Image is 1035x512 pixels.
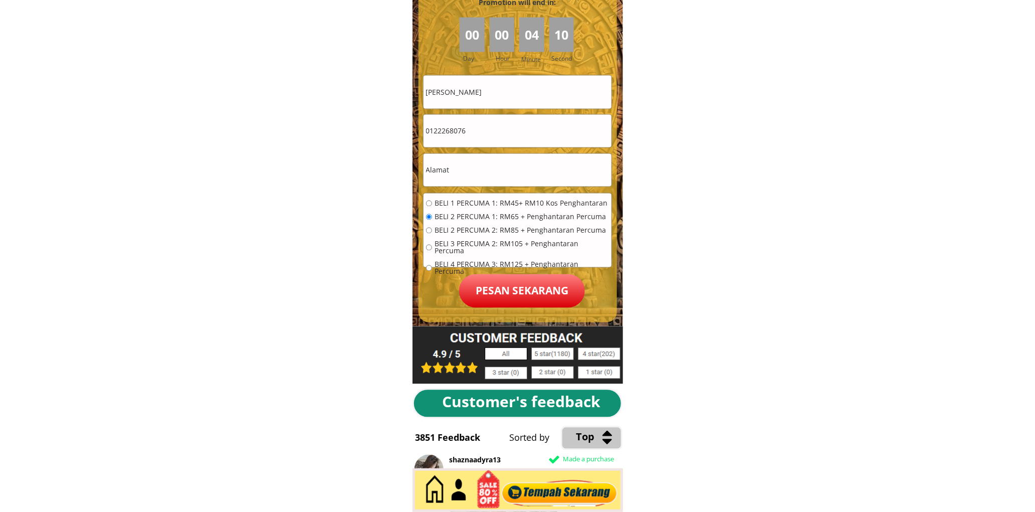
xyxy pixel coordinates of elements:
[563,454,670,465] div: Made a purchase
[424,76,611,108] input: Nama
[424,115,611,147] input: Telefon
[442,390,608,414] div: Customer's feedback
[435,214,609,221] span: BELI 2 PERCUMA 1: RM65 + Penghantaran Percuma
[435,200,609,207] span: BELI 1 PERCUMA 1: RM45+ RM10 Kos Penghantaran
[576,429,667,445] div: Top
[521,55,543,64] h3: Minute
[463,54,488,63] h3: Day
[416,431,495,445] div: 3851 Feedback
[510,431,745,445] div: Sorted by
[435,227,609,234] span: BELI 2 PERCUMA 2: RM85 + Penghantaran Percuma
[435,241,609,255] span: BELI 3 PERCUMA 2: RM105 + Penghantaran Percuma
[459,274,585,308] p: Pesan sekarang
[424,154,611,187] input: Alamat
[435,261,609,275] span: BELI 4 PERCUMA 3: RM125 + Penghantaran Percuma
[449,455,684,466] div: shaznaadyra13
[496,54,517,63] h3: Hour
[552,54,576,63] h3: Second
